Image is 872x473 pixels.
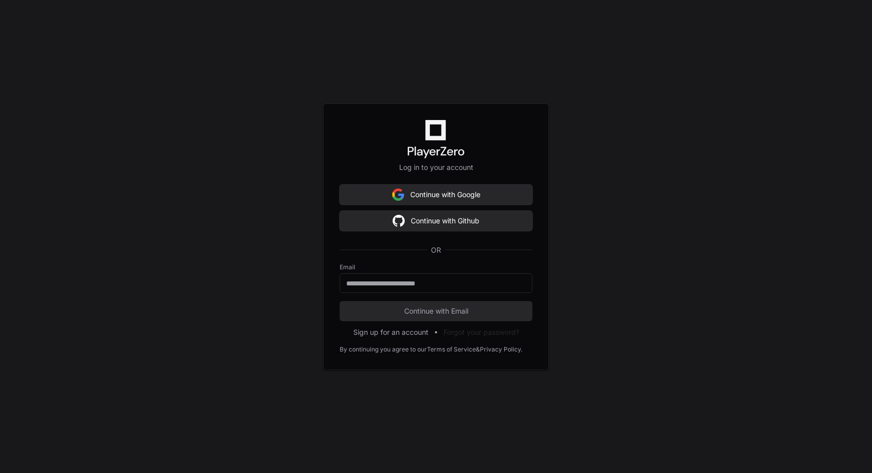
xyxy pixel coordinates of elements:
p: Log in to your account [340,162,532,172]
a: Privacy Policy. [480,345,522,353]
button: Continue with Email [340,301,532,321]
button: Forgot your password? [444,327,519,337]
div: & [476,345,480,353]
span: Continue with Email [340,306,532,316]
label: Email [340,263,532,271]
img: Sign in with google [393,211,405,231]
button: Sign up for an account [353,327,428,337]
div: By continuing you agree to our [340,345,427,353]
span: OR [427,245,445,255]
button: Continue with Google [340,185,532,205]
a: Terms of Service [427,345,476,353]
button: Continue with Github [340,211,532,231]
img: Sign in with google [392,185,404,205]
